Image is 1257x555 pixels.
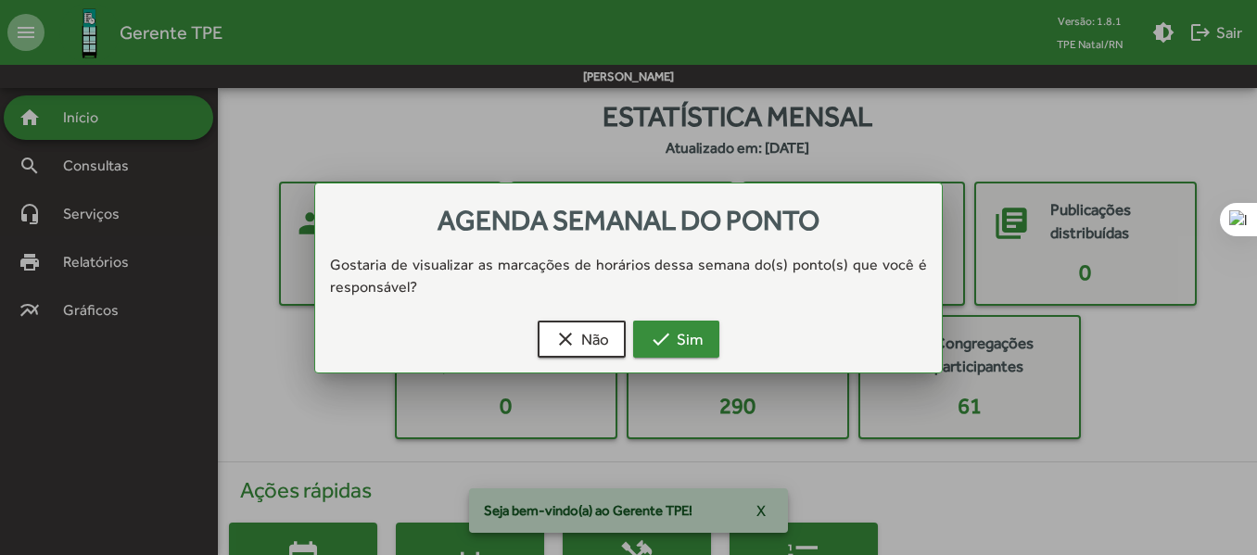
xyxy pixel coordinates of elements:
button: Sim [633,321,719,358]
span: Agenda semanal do ponto [438,204,819,236]
div: Gostaria de visualizar as marcações de horários dessa semana do(s) ponto(s) que você é responsável? [315,254,942,298]
mat-icon: clear [554,328,577,350]
span: Sim [650,322,703,356]
button: Não [538,321,626,358]
mat-icon: check [650,328,672,350]
span: Não [554,322,609,356]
